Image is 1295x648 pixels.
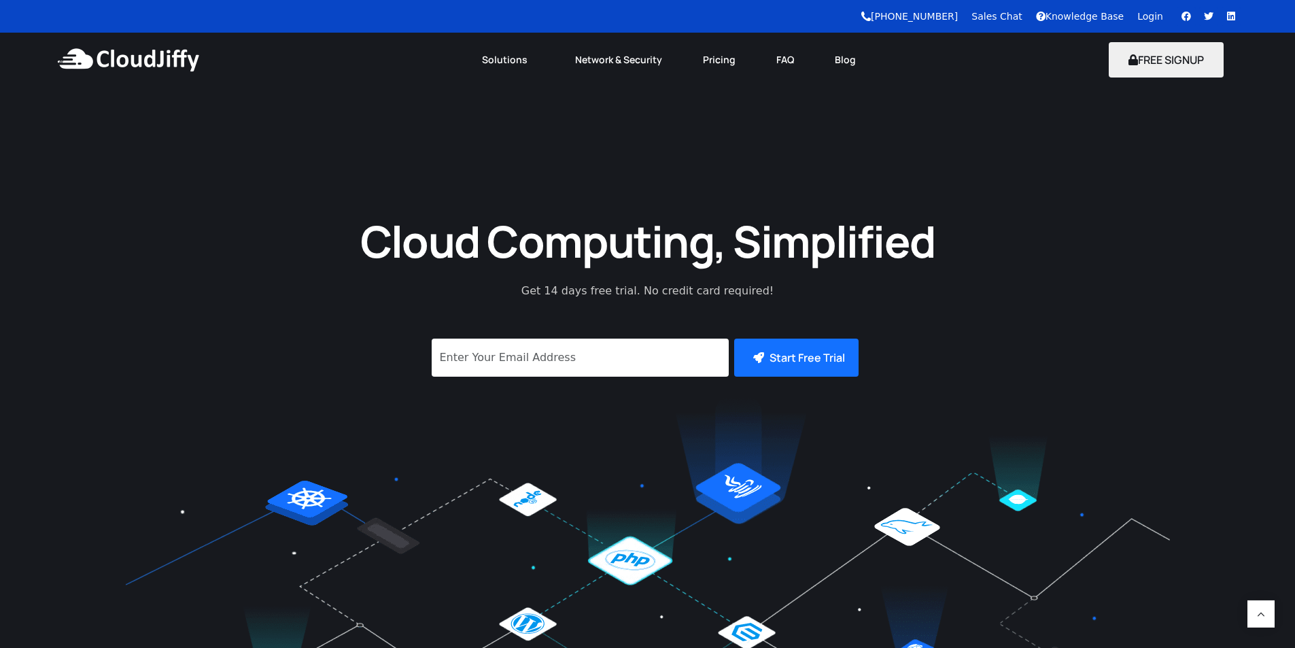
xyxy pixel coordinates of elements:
[683,45,756,75] a: Pricing
[1109,42,1224,78] button: FREE SIGNUP
[1137,11,1163,22] a: Login
[461,283,835,299] p: Get 14 days free trial. No credit card required!
[432,339,729,377] input: Enter Your Email Address
[1109,52,1224,67] a: FREE SIGNUP
[756,45,814,75] a: FAQ
[1036,11,1124,22] a: Knowledge Base
[734,339,859,377] button: Start Free Trial
[971,11,1022,22] a: Sales Chat
[861,11,958,22] a: [PHONE_NUMBER]
[555,45,683,75] a: Network & Security
[342,213,954,269] h1: Cloud Computing, Simplified
[814,45,876,75] a: Blog
[462,45,555,75] a: Solutions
